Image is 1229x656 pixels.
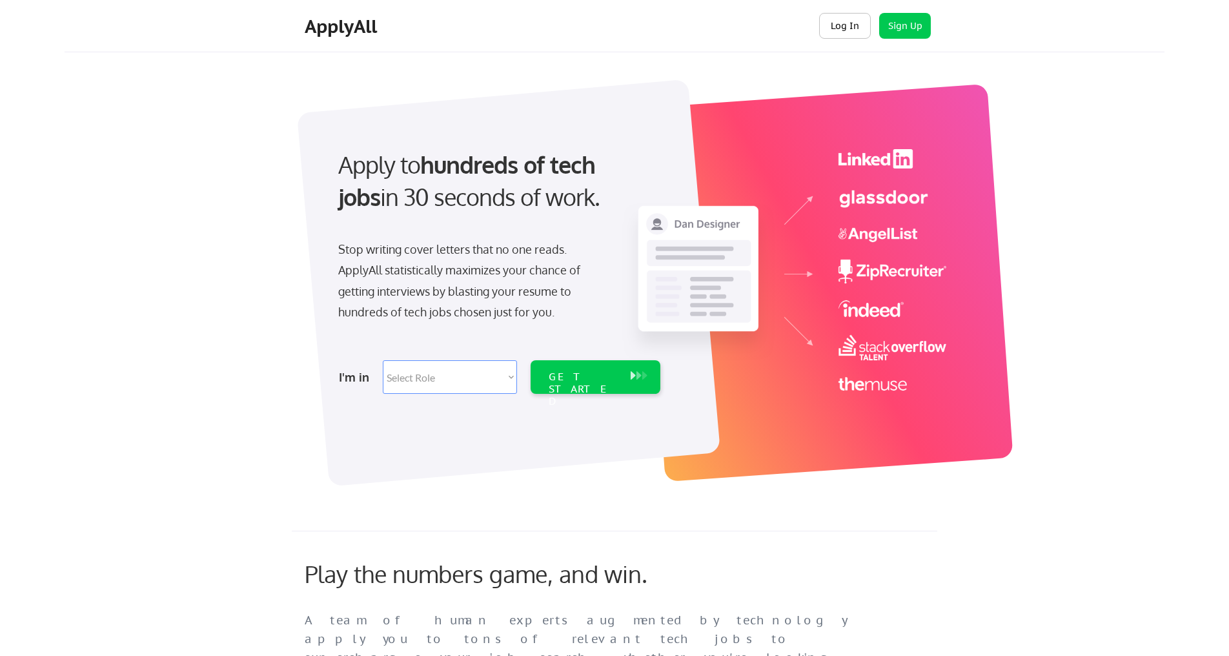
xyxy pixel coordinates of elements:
[339,367,375,387] div: I'm in
[549,371,618,408] div: GET STARTED
[338,150,601,211] strong: hundreds of tech jobs
[338,149,655,214] div: Apply to in 30 seconds of work.
[819,13,871,39] button: Log In
[338,239,604,323] div: Stop writing cover letters that no one reads. ApplyAll statistically maximizes your chance of get...
[305,15,381,37] div: ApplyAll
[879,13,931,39] button: Sign Up
[305,560,705,588] div: Play the numbers game, and win.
